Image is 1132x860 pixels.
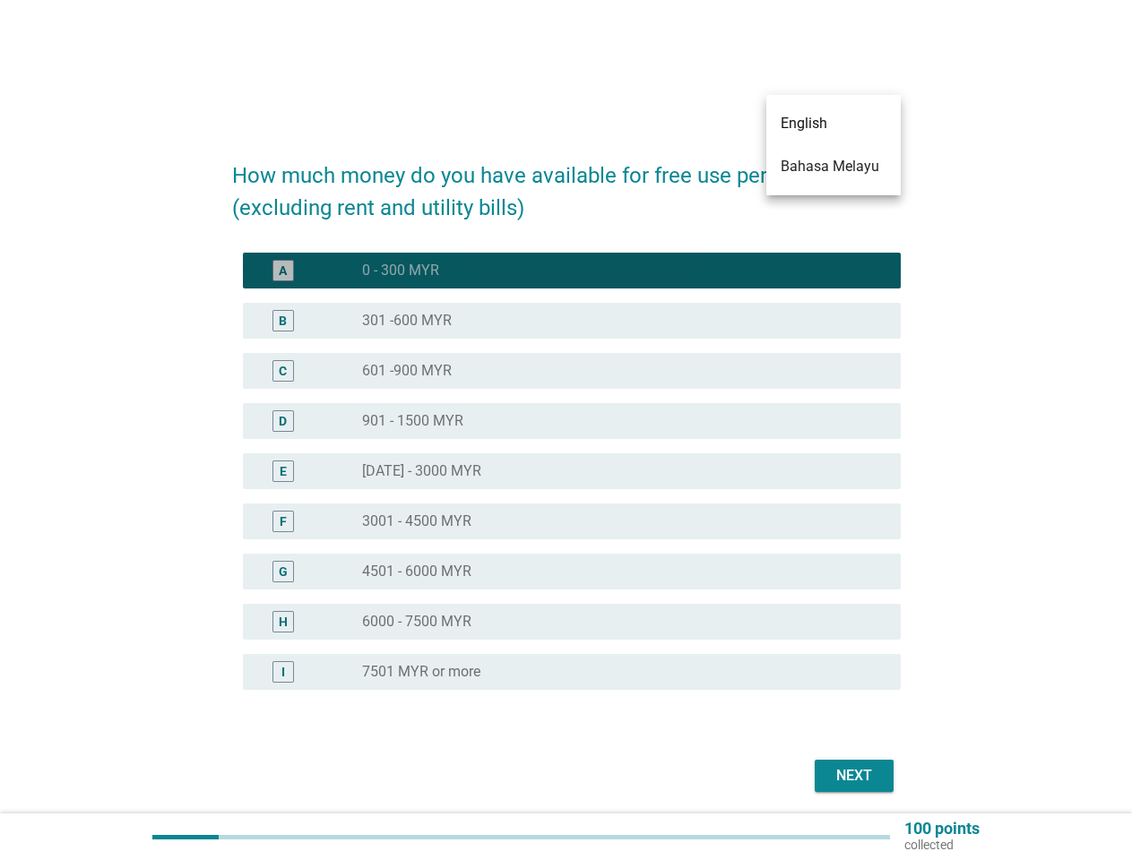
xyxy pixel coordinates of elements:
div: B [279,312,287,331]
div: G [279,563,288,581]
div: C [279,362,287,381]
label: 901 - 1500 MYR [362,412,463,430]
label: 0 - 300 MYR [362,262,439,279]
label: 301 -600 MYR [362,312,452,330]
div: A [279,262,287,280]
div: English [766,101,813,117]
label: 7501 MYR or more [362,663,480,681]
div: I [281,663,285,682]
div: H [279,613,288,632]
label: 4501 - 6000 MYR [362,563,471,580]
p: collected [904,837,980,853]
div: F [280,512,287,531]
label: 3001 - 4500 MYR [362,512,471,530]
div: E [280,462,287,481]
label: 601 -900 MYR [362,362,452,380]
label: [DATE] - 3000 MYR [362,462,481,480]
p: 100 points [904,821,980,837]
div: Next [829,765,879,787]
div: D [279,412,287,431]
label: 6000 - 7500 MYR [362,613,471,631]
button: Next [815,760,894,792]
h2: How much money do you have available for free use per month? (excluding rent and utility bills) [232,142,901,224]
i: arrow_drop_down [879,99,901,120]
